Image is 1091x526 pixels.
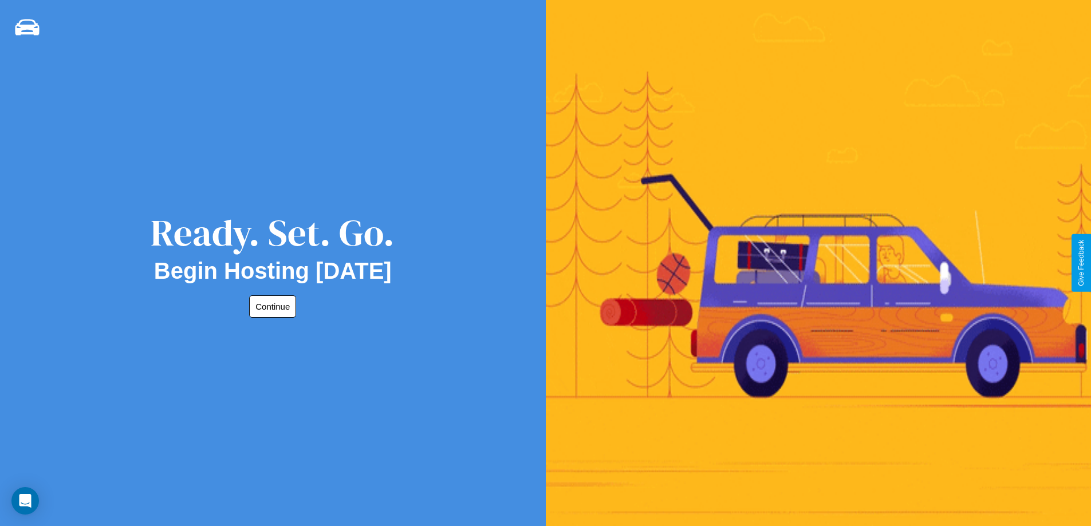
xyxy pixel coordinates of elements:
div: Open Intercom Messenger [11,487,39,515]
div: Ready. Set. Go. [151,207,395,258]
button: Continue [249,295,296,318]
div: Give Feedback [1077,240,1085,286]
h2: Begin Hosting [DATE] [154,258,392,284]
